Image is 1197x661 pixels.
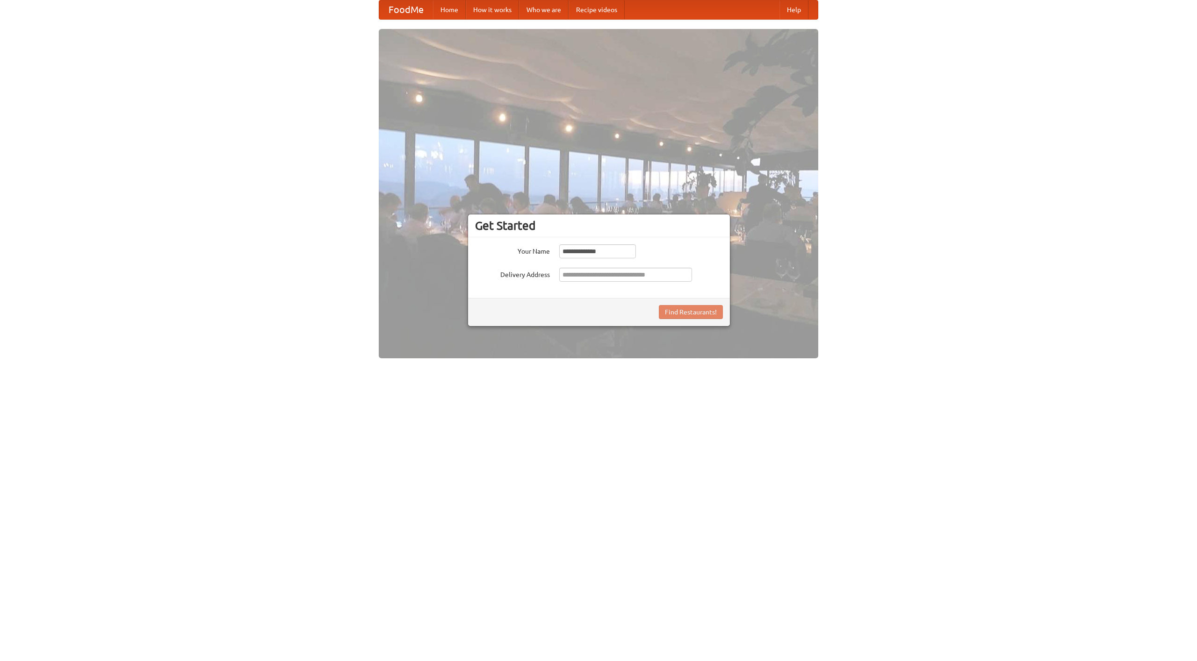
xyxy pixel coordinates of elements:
h3: Get Started [475,219,723,233]
button: Find Restaurants! [659,305,723,319]
a: Who we are [519,0,569,19]
a: Help [779,0,808,19]
a: Recipe videos [569,0,625,19]
label: Delivery Address [475,268,550,279]
label: Your Name [475,244,550,256]
a: How it works [466,0,519,19]
a: FoodMe [379,0,433,19]
a: Home [433,0,466,19]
